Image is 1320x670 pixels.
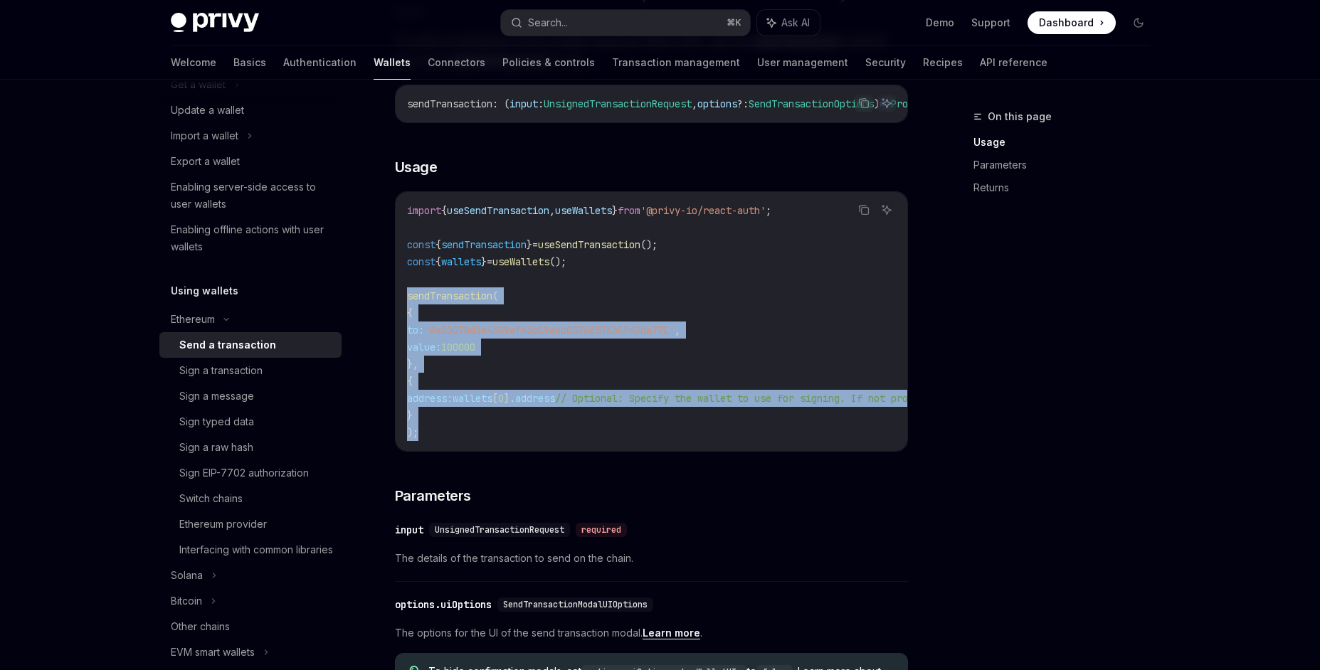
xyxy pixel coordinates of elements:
[692,97,697,110] span: ,
[923,46,963,80] a: Recipes
[159,332,342,358] a: Send a transaction
[179,439,253,456] div: Sign a raw hash
[988,108,1052,125] span: On this page
[159,174,342,217] a: Enabling server-side access to user wallets
[441,204,447,217] span: {
[618,204,640,217] span: from
[407,255,435,268] span: const
[171,13,259,33] img: dark logo
[435,524,564,536] span: UnsignedTransactionRequest
[503,599,648,610] span: SendTransactionModalUIOptions
[973,131,1161,154] a: Usage
[781,16,810,30] span: Ask AI
[492,255,549,268] span: useWallets
[971,16,1010,30] a: Support
[1127,11,1150,34] button: Toggle dark mode
[538,238,640,251] span: useSendTransaction
[283,46,357,80] a: Authentication
[407,341,441,353] span: value:
[509,97,538,110] span: input
[532,238,538,251] span: =
[171,179,333,213] div: Enabling server-side access to user wallets
[435,238,441,251] span: {
[171,102,244,119] div: Update a wallet
[555,204,612,217] span: useWallets
[179,413,254,430] div: Sign typed data
[407,392,453,405] span: address:
[159,435,342,460] a: Sign a raw hash
[675,324,680,336] span: ,
[926,16,954,30] a: Demo
[749,97,874,110] span: SendTransactionOptions
[407,409,413,422] span: }
[549,255,566,268] span: ();
[159,358,342,383] a: Sign a transaction
[555,392,1119,405] span: // Optional: Specify the wallet to use for signing. If not provided, the first wallet will be used.
[1039,16,1094,30] span: Dashboard
[453,392,492,405] span: wallets
[441,238,527,251] span: sendTransaction
[492,289,498,302] span: (
[544,97,692,110] span: UnsignedTransactionRequest
[428,46,485,80] a: Connectors
[179,336,276,353] div: Send a transaction
[640,238,658,251] span: ();
[877,201,896,219] button: Ask AI
[527,238,532,251] span: }
[374,46,411,80] a: Wallets
[395,597,492,612] div: options.uiOptions
[737,97,749,110] span: ?:
[973,154,1161,176] a: Parameters
[766,204,771,217] span: ;
[487,255,492,268] span: =
[492,97,509,110] span: : (
[179,464,309,482] div: Sign EIP-7702 authorization
[643,627,700,639] a: Learn more
[697,97,737,110] span: options
[877,94,896,112] button: Ask AI
[171,618,230,635] div: Other chains
[171,592,202,610] div: Bitcoin
[612,204,618,217] span: }
[395,486,471,506] span: Parameters
[501,10,750,36] button: Search...⌘K
[407,204,441,217] span: import
[576,523,627,537] div: required
[179,541,333,558] div: Interfacing with common libraries
[447,204,549,217] span: useSendTransaction
[395,157,438,177] span: Usage
[159,486,342,511] a: Switch chains
[407,307,413,319] span: {
[855,201,873,219] button: Copy the contents from the code block
[233,46,266,80] a: Basics
[171,221,333,255] div: Enabling offline actions with user wallets
[171,127,238,144] div: Import a wallet
[515,392,555,405] span: address
[179,516,267,533] div: Ethereum provider
[407,426,418,439] span: );
[171,282,238,299] h5: Using wallets
[407,324,424,336] span: to:
[395,624,908,642] span: The options for the UI of the send transaction modal. .
[407,289,492,302] span: sendTransaction
[528,14,568,31] div: Search...
[159,511,342,537] a: Ethereum provider
[492,392,498,405] span: [
[159,383,342,409] a: Sign a message
[481,255,487,268] span: }
[407,358,418,371] span: },
[159,460,342,486] a: Sign EIP-7702 authorization
[435,255,441,268] span: {
[1028,11,1116,34] a: Dashboard
[159,537,342,563] a: Interfacing with common libraries
[395,523,423,537] div: input
[727,17,741,28] span: ⌘ K
[640,204,766,217] span: '@privy-io/react-auth'
[159,97,342,123] a: Update a wallet
[538,97,544,110] span: :
[612,46,740,80] a: Transaction management
[171,153,240,170] div: Export a wallet
[171,644,255,661] div: EVM smart wallets
[549,204,555,217] span: ,
[159,409,342,435] a: Sign typed data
